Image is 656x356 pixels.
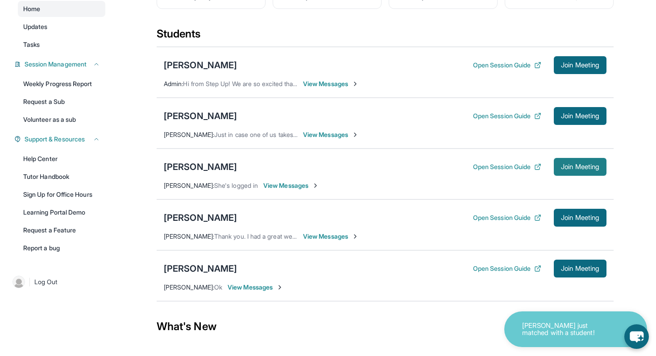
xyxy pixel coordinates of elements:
button: Open Session Guide [473,162,541,171]
button: Open Session Guide [473,112,541,120]
button: Join Meeting [554,56,606,74]
span: Ok [214,283,222,291]
span: Join Meeting [561,215,599,220]
img: user-img [12,276,25,288]
span: View Messages [303,130,359,139]
button: Join Meeting [554,107,606,125]
a: Tutor Handbook [18,169,105,185]
button: Support & Resources [21,135,100,144]
div: [PERSON_NAME] [164,59,237,71]
span: Hi from Step Up! We are so excited that you are matched with one another. We hope that you have a... [183,80,564,87]
div: [PERSON_NAME] [164,211,237,224]
div: [PERSON_NAME] [164,110,237,122]
p: [PERSON_NAME] just matched with a student! [522,322,611,337]
div: What's New [157,307,614,346]
a: |Log Out [9,272,105,292]
a: Volunteer as a sub [18,112,105,128]
span: [PERSON_NAME] : [164,283,214,291]
span: View Messages [303,79,359,88]
button: Join Meeting [554,260,606,277]
span: Support & Resources [25,135,85,144]
a: Weekly Progress Report [18,76,105,92]
span: [PERSON_NAME] : [164,232,214,240]
button: Join Meeting [554,158,606,176]
img: Chevron-Right [352,131,359,138]
button: chat-button [624,324,649,349]
span: | [29,277,31,287]
span: View Messages [263,181,319,190]
a: Request a Feature [18,222,105,238]
span: Updates [23,22,48,31]
button: Open Session Guide [473,61,541,70]
span: She's logged in [214,182,258,189]
img: Chevron-Right [352,80,359,87]
a: Help Center [18,151,105,167]
span: Session Management [25,60,87,69]
span: Join Meeting [561,164,599,170]
span: Log Out [34,277,58,286]
button: Join Meeting [554,209,606,227]
span: Home [23,4,40,13]
span: Thank you. I had a great weekend in fact! [214,232,330,240]
a: Report a bug [18,240,105,256]
img: Chevron-Right [312,182,319,189]
img: Chevron-Right [352,233,359,240]
a: Sign Up for Office Hours [18,186,105,203]
span: Tasks [23,40,40,49]
span: Admin : [164,80,183,87]
a: Home [18,1,105,17]
button: Session Management [21,60,100,69]
span: Join Meeting [561,113,599,119]
span: [PERSON_NAME] : [164,131,214,138]
a: Updates [18,19,105,35]
span: View Messages [303,232,359,241]
img: Chevron-Right [276,284,283,291]
a: Learning Portal Demo [18,204,105,220]
div: [PERSON_NAME] [164,262,237,275]
span: Just in case one of us takes a few extra minutes [214,131,350,138]
div: [PERSON_NAME] [164,161,237,173]
span: Join Meeting [561,266,599,271]
a: Tasks [18,37,105,53]
button: Open Session Guide [473,264,541,273]
a: Request a Sub [18,94,105,110]
span: [PERSON_NAME] : [164,182,214,189]
div: Students [157,27,614,46]
span: View Messages [228,283,283,292]
span: Join Meeting [561,62,599,68]
button: Open Session Guide [473,213,541,222]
